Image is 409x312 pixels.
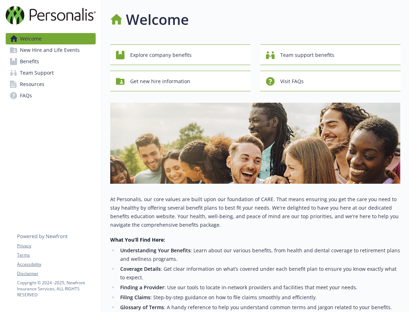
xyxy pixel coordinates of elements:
a: Welcome [6,33,96,44]
a: Resources [6,79,96,90]
a: Team Support [6,67,96,79]
button: Team support benefits [260,44,400,65]
h1: Welcome [126,9,189,30]
span: Explore company benefits [130,48,192,62]
a: Disclaimer [17,270,95,277]
span: Visit FAQs [280,75,304,88]
a: Benefits [6,56,96,67]
span: FAQs [20,90,32,101]
strong: What You’ll Find Here: [110,236,165,243]
strong: Glossary of Terms [120,304,164,311]
span: Resources [20,79,44,90]
span: Welcome [20,33,42,44]
strong: Understanding Your Benefits [120,247,191,254]
li: : A handy reference to help you understand common terms and jargon related to your benefits. [118,303,400,312]
button: Visit FAQs [260,71,400,91]
button: Get new hire information [110,71,250,91]
p: At Personalis, our core values are built upon our foundation of CARE. That means ensuring you get... [110,195,400,229]
li: : Get clear information on what’s covered under each benefit plan to ensure you know exactly what... [118,265,400,282]
a: Accessibility [17,261,95,268]
span: Get new hire information [130,75,190,88]
p: Copyright © 2024 - 2025 , Newfront Insurance Services, ALL RIGHTS RESERVED [17,280,95,298]
button: Explore company benefits [110,44,250,65]
span: New Hire and Life Events [20,44,80,56]
a: Privacy [17,243,95,249]
li: : Learn about our various benefits, from health and dental coverage to retirement plans and welln... [118,246,400,263]
span: Benefits [20,56,39,67]
a: New Hire and Life Events [6,44,96,56]
strong: Finding a Provider [120,284,164,291]
img: overview page banner [110,103,400,184]
li: : Step-by-step guidance on how to file claims smoothly and efficiently. [118,293,400,302]
li: : Use our tools to locate in-network providers and facilities that meet your needs. [118,283,400,292]
strong: Coverage Details [120,265,161,272]
a: FAQs [6,90,96,101]
a: Terms [17,252,95,258]
span: Team Support [20,67,54,79]
span: Team support benefits [280,48,334,62]
strong: Filing Claims [120,294,150,301]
